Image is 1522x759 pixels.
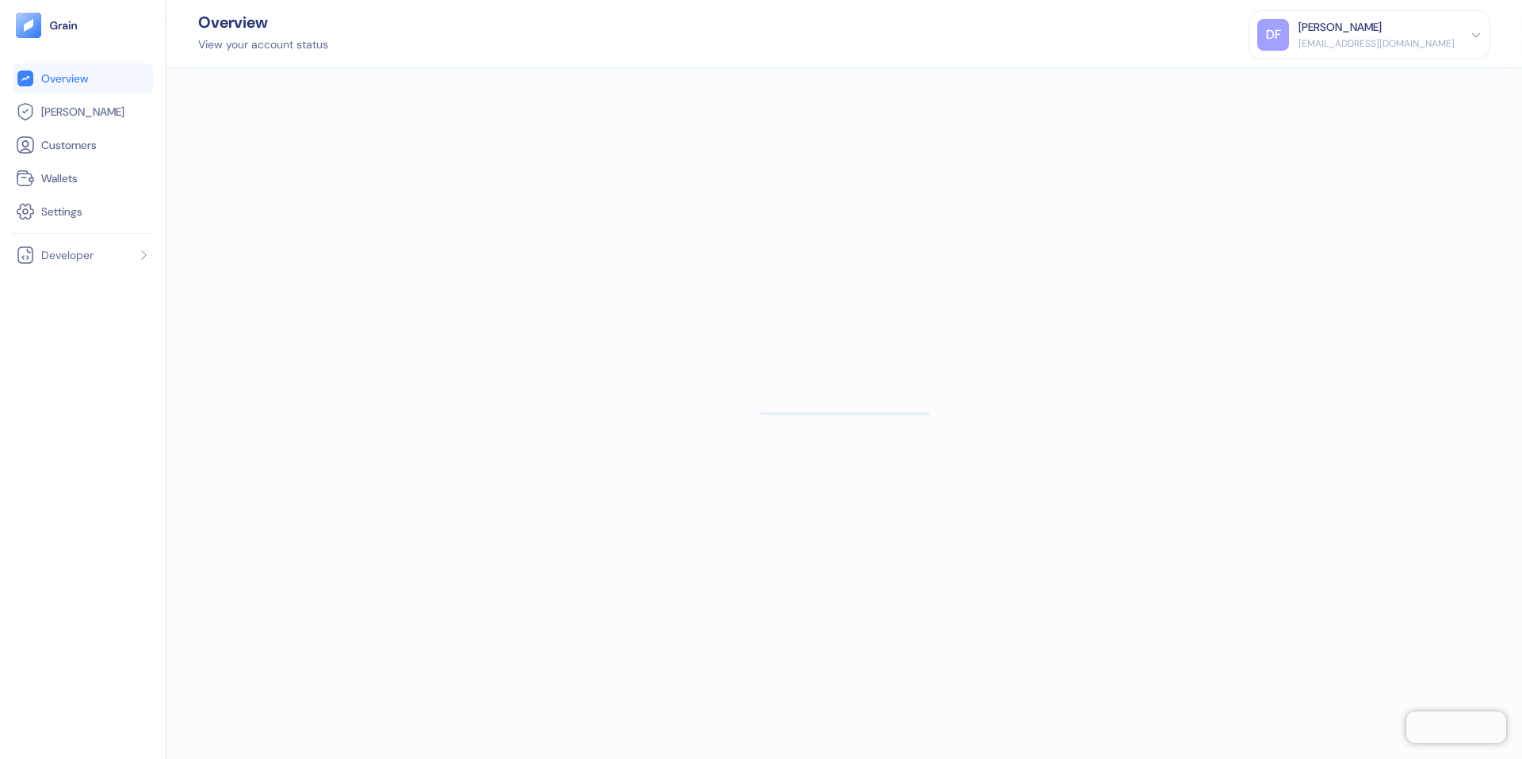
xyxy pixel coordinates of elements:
[16,13,41,38] img: logo-tablet-V2.svg
[1298,36,1455,51] div: [EMAIL_ADDRESS][DOMAIN_NAME]
[198,14,328,30] div: Overview
[49,20,78,31] img: logo
[16,169,150,188] a: Wallets
[41,170,78,186] span: Wallets
[198,36,328,53] div: View your account status
[41,204,82,219] span: Settings
[41,71,88,86] span: Overview
[1257,19,1289,51] div: DF
[16,202,150,221] a: Settings
[41,137,97,153] span: Customers
[16,69,150,88] a: Overview
[1406,711,1506,743] iframe: Chatra live chat
[16,102,150,121] a: [PERSON_NAME]
[16,135,150,154] a: Customers
[41,104,124,120] span: [PERSON_NAME]
[41,247,94,263] span: Developer
[1298,19,1382,36] div: [PERSON_NAME]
